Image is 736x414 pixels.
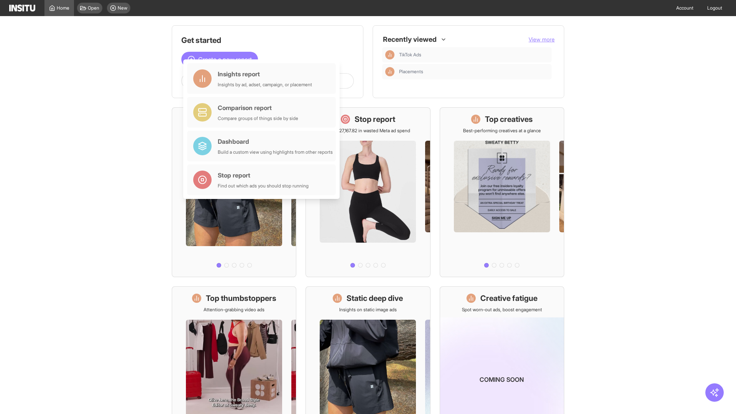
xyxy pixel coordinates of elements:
div: Insights [385,50,394,59]
div: Find out which ads you should stop running [218,183,309,189]
span: Create a new report [198,55,252,64]
span: Open [88,5,99,11]
h1: Get started [181,35,354,46]
span: TikTok Ads [399,52,549,58]
div: Insights report [218,69,312,79]
div: Insights [385,67,394,76]
button: View more [529,36,555,43]
span: New [118,5,127,11]
h1: Static deep dive [347,293,403,304]
div: Insights by ad, adset, campaign, or placement [218,82,312,88]
div: Stop report [218,171,309,180]
div: Compare groups of things side by side [218,115,298,122]
span: TikTok Ads [399,52,421,58]
p: Save £27,167.82 in wasted Meta ad spend [325,128,410,134]
h1: Stop report [355,114,395,125]
p: Attention-grabbing video ads [204,307,264,313]
div: Dashboard [218,137,333,146]
a: What's live nowSee all active ads instantly [172,107,296,277]
span: Placements [399,69,549,75]
p: Insights on static image ads [339,307,397,313]
p: Best-performing creatives at a glance [463,128,541,134]
button: Create a new report [181,52,258,67]
span: Home [57,5,69,11]
a: Top creativesBest-performing creatives at a glance [440,107,564,277]
img: Logo [9,5,35,11]
h1: Top creatives [485,114,533,125]
h1: Top thumbstoppers [206,293,276,304]
a: Stop reportSave £27,167.82 in wasted Meta ad spend [306,107,430,277]
div: Comparison report [218,103,298,112]
span: Placements [399,69,423,75]
div: Build a custom view using highlights from other reports [218,149,333,155]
